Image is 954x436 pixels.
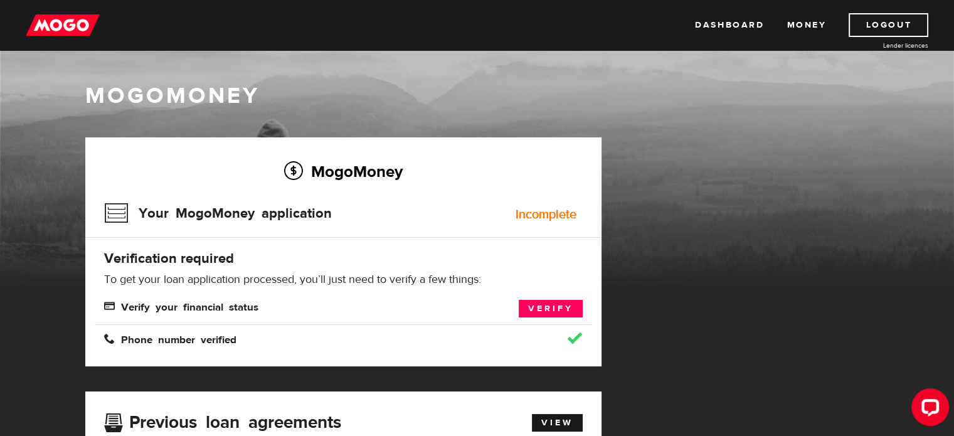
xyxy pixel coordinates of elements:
[787,13,826,37] a: Money
[519,300,583,317] a: Verify
[104,412,341,428] h3: Previous loan agreements
[104,333,236,344] span: Phone number verified
[26,13,100,37] img: mogo_logo-11ee424be714fa7cbb0f0f49df9e16ec.png
[104,197,332,230] h3: Your MogoMoney application
[532,414,583,432] a: View
[104,272,583,287] p: To get your loan application processed, you’ll just need to verify a few things:
[104,300,258,311] span: Verify your financial status
[104,158,583,184] h2: MogoMoney
[849,13,928,37] a: Logout
[695,13,764,37] a: Dashboard
[85,83,869,109] h1: MogoMoney
[901,383,954,436] iframe: LiveChat chat widget
[104,250,583,267] h4: Verification required
[516,208,576,221] div: Incomplete
[834,41,928,50] a: Lender licences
